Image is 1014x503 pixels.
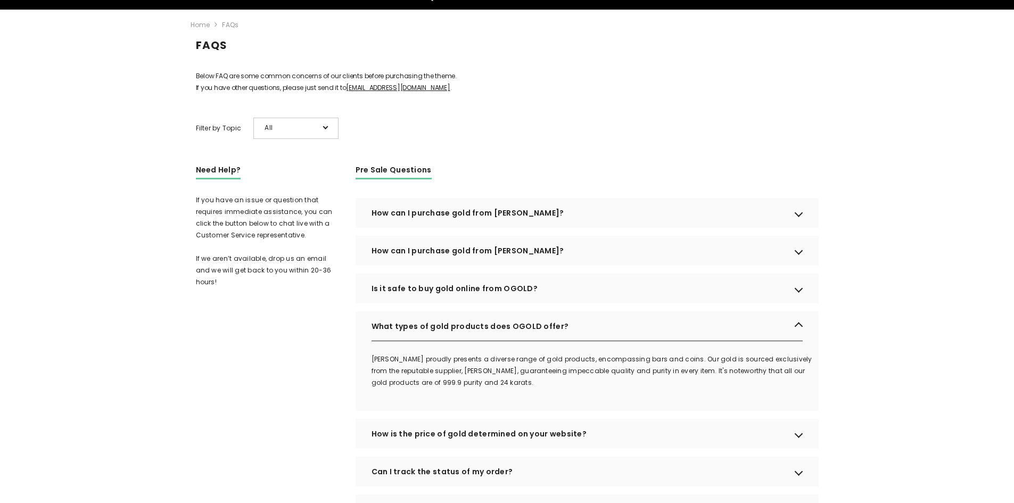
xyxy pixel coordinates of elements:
[356,311,819,341] div: What types of gold products does OGOLD offer?
[356,236,819,266] div: How can I purchase gold from [PERSON_NAME]?
[356,274,819,303] div: Is it safe to buy gold online from OGOLD?
[356,198,819,228] div: How can I purchase gold from [PERSON_NAME]?
[196,164,241,179] h3: Need Help?
[356,457,819,486] div: Can I track the status of my order?
[196,35,819,64] h1: FAQs
[191,19,210,31] a: Home
[356,164,432,179] h3: Pre Sale Questions
[196,195,333,286] span: If you have an issue or question that requires immediate assistance, you can click the button bel...
[196,122,242,134] span: Filter by Topic
[372,353,819,389] p: [PERSON_NAME] proudly presents a diverse range of gold products, encompassing bars and coins. Our...
[346,83,450,92] a: [EMAIL_ADDRESS][DOMAIN_NAME]
[253,118,339,139] div: All
[356,419,819,449] div: How is the price of gold determined on your website?
[222,19,238,31] span: FAQs
[191,14,813,36] nav: breadcrumbs
[265,122,318,134] span: All
[196,70,819,94] p: Below FAQ are some common concerns of our clients before purchasing the theme. If you have other ...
